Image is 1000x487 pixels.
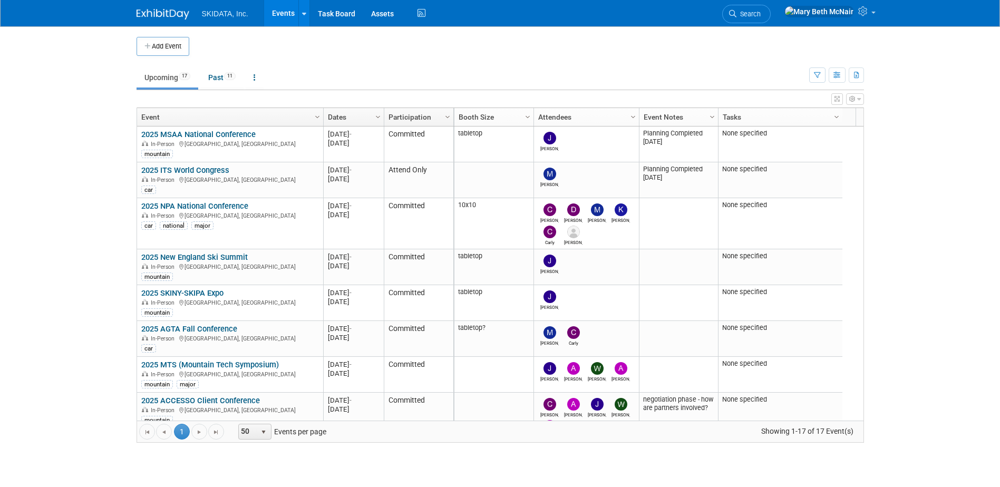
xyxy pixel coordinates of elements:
[328,333,379,342] div: [DATE]
[722,288,838,296] div: None specified
[224,72,236,80] span: 11
[328,261,379,270] div: [DATE]
[174,424,190,440] span: 1
[141,130,256,139] a: 2025 MSAA National Conference
[328,324,379,333] div: [DATE]
[722,252,838,260] div: None specified
[151,407,178,414] span: In-Person
[389,108,446,126] a: Participation
[588,375,606,382] div: Wesley Martin
[141,272,173,281] div: mountain
[349,325,352,333] span: -
[142,335,148,340] img: In-Person Event
[225,424,337,440] span: Events per page
[611,216,630,223] div: Keith Lynch
[141,324,237,334] a: 2025 AGTA Fall Conference
[384,249,453,285] td: Committed
[141,396,260,405] a: 2025 ACCESSO Client Conference
[567,203,580,216] img: Damon Kessler
[722,165,838,173] div: None specified
[540,375,559,382] div: John Keefe
[328,130,379,139] div: [DATE]
[454,126,533,162] td: tabletop
[722,5,771,23] a: Search
[543,226,556,238] img: Carly Jansen
[591,398,604,411] img: John Keefe
[564,411,582,417] div: Andy Shenberger
[722,201,838,209] div: None specified
[141,201,248,211] a: 2025 NPA National Conference
[141,186,156,194] div: car
[784,6,854,17] img: Mary Beth McNair
[831,108,842,124] a: Column Settings
[328,201,379,210] div: [DATE]
[454,321,533,357] td: tabletop?
[540,216,559,223] div: Christopher Archer
[564,339,582,346] div: Carly Jansen
[328,174,379,183] div: [DATE]
[611,411,630,417] div: Wesley Martin
[328,165,379,174] div: [DATE]
[141,211,318,220] div: [GEOGRAPHIC_DATA], [GEOGRAPHIC_DATA]
[177,380,199,388] div: major
[191,221,213,230] div: major
[543,203,556,216] img: Christopher Archer
[543,290,556,303] img: John Keefe
[160,428,168,436] span: Go to the previous page
[312,108,323,124] a: Column Settings
[151,141,178,148] span: In-Person
[141,298,318,307] div: [GEOGRAPHIC_DATA], [GEOGRAPHIC_DATA]
[384,357,453,393] td: Committed
[141,334,318,343] div: [GEOGRAPHIC_DATA], [GEOGRAPHIC_DATA]
[328,369,379,378] div: [DATE]
[384,321,453,357] td: Committed
[567,226,580,238] img: Dave Luken
[538,108,632,126] a: Attendees
[142,264,148,269] img: In-Person Event
[212,428,220,436] span: Go to the last page
[141,344,156,353] div: car
[349,166,352,174] span: -
[141,150,173,158] div: mountain
[328,252,379,261] div: [DATE]
[751,424,863,439] span: Showing 1-17 of 17 Event(s)
[384,126,453,162] td: Committed
[141,369,318,378] div: [GEOGRAPHIC_DATA], [GEOGRAPHIC_DATA]
[137,67,198,87] a: Upcoming17
[156,424,172,440] a: Go to the previous page
[142,371,148,376] img: In-Person Event
[564,375,582,382] div: Andy Shenberger
[588,411,606,417] div: John Keefe
[722,395,838,404] div: None specified
[591,203,604,216] img: Malloy Pohrer
[179,72,190,80] span: 17
[611,375,630,382] div: Andreas Kranabetter
[736,10,761,18] span: Search
[639,393,718,444] td: negotiation phase - how are partners involved?
[142,141,148,146] img: In-Person Event
[543,168,556,180] img: Malloy Pohrer
[540,267,559,274] div: John Keefe
[151,299,178,306] span: In-Person
[722,324,838,332] div: None specified
[328,396,379,405] div: [DATE]
[442,108,453,124] a: Column Settings
[540,303,559,310] div: John Keefe
[564,216,582,223] div: Damon Kessler
[141,262,318,271] div: [GEOGRAPHIC_DATA], [GEOGRAPHIC_DATA]
[141,252,248,262] a: 2025 New England Ski Summit
[639,162,718,198] td: Planning Completed [DATE]
[567,398,580,411] img: Andy Shenberger
[540,411,559,417] div: Christopher Archer
[543,132,556,144] img: John Keefe
[443,113,452,121] span: Column Settings
[588,216,606,223] div: Malloy Pohrer
[644,108,711,126] a: Event Notes
[615,398,627,411] img: Wesley Martin
[141,380,173,388] div: mountain
[384,393,453,444] td: Committed
[151,177,178,183] span: In-Person
[384,285,453,321] td: Committed
[543,326,556,339] img: Malloy Pohrer
[454,285,533,321] td: tabletop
